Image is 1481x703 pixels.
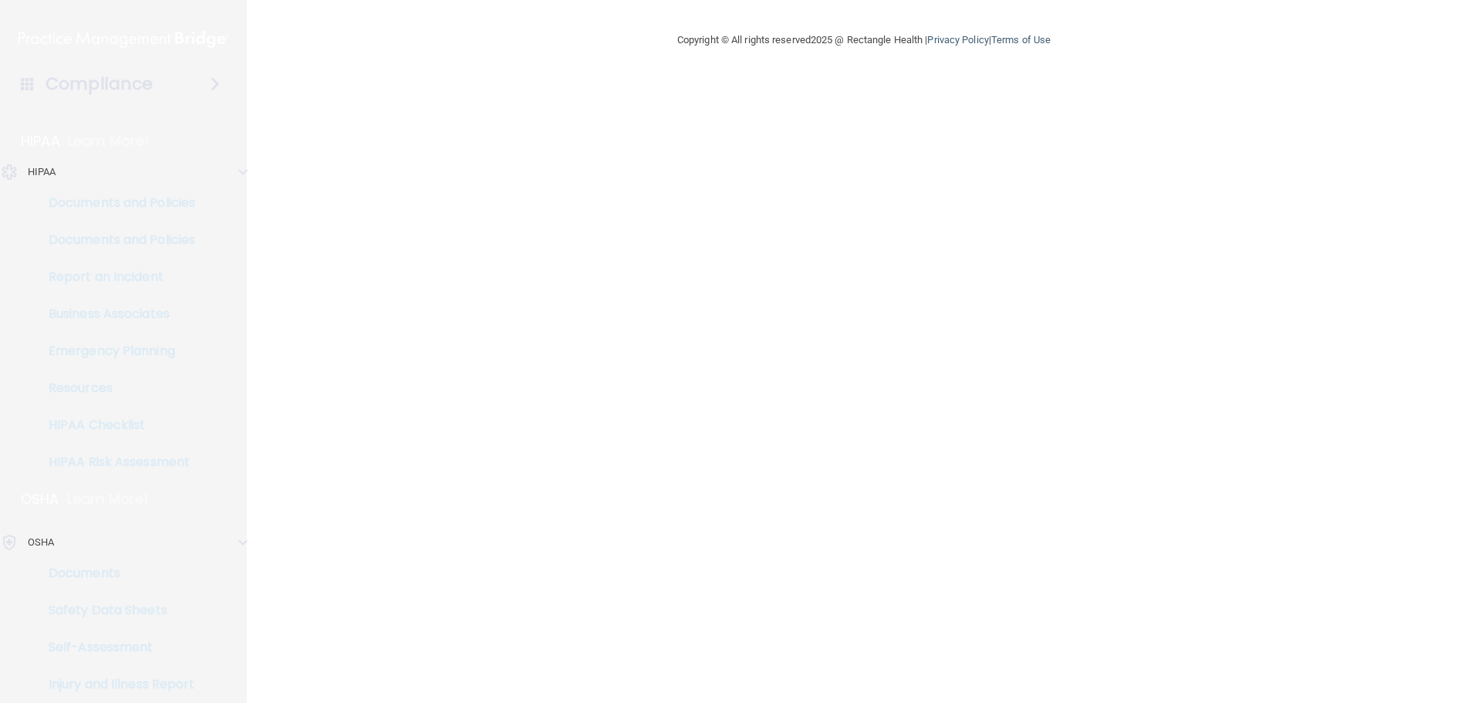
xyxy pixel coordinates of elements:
p: OSHA [28,533,54,552]
p: Report an Incident [10,269,221,285]
p: HIPAA [28,163,56,181]
p: Learn More! [67,490,149,509]
p: HIPAA Risk Assessment [10,455,221,470]
a: Terms of Use [991,34,1051,46]
p: Documents and Policies [10,232,221,248]
p: Documents [10,566,221,581]
p: Self-Assessment [10,640,221,655]
p: OSHA [21,490,59,509]
p: Documents and Policies [10,195,221,211]
p: Safety Data Sheets [10,603,221,618]
p: Injury and Illness Report [10,677,221,692]
div: Copyright © All rights reserved 2025 @ Rectangle Health | | [582,15,1145,65]
p: Resources [10,380,221,396]
p: Emergency Planning [10,343,221,359]
h4: Compliance [46,73,153,95]
p: Business Associates [10,306,221,322]
p: HIPAA [21,132,60,150]
a: Privacy Policy [927,34,988,46]
p: Learn More! [68,132,150,150]
p: HIPAA Checklist [10,417,221,433]
img: PMB logo [19,24,228,55]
